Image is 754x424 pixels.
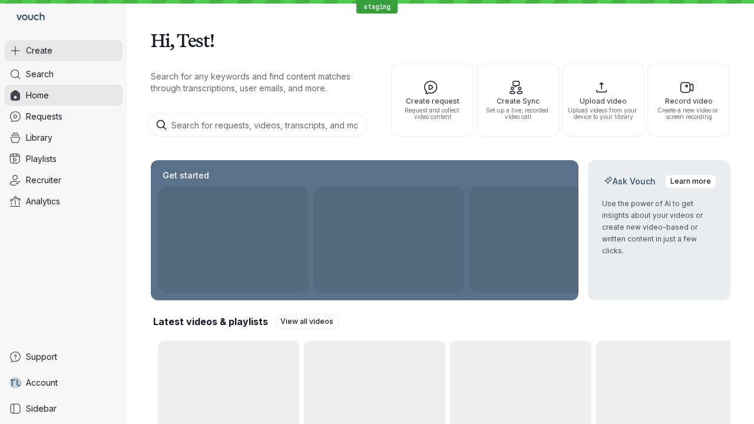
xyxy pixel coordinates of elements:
button: Create [5,40,123,61]
span: Playlists [26,153,57,165]
button: Create requestRequest and collect video content [391,64,474,137]
span: Account [26,377,58,389]
span: Recruiter [26,174,61,186]
span: Create request [396,97,468,105]
a: Recruiter [5,170,123,191]
span: Home [26,90,49,101]
a: Go to homepage [5,5,49,31]
a: View all videos [275,314,339,329]
button: Upload videoUpload videos from your device to your library [562,64,644,137]
input: Search for requests, videos, transcripts, and more... [148,113,368,137]
a: Search [5,64,123,85]
span: Requests [26,111,62,122]
a: Requests [5,106,123,127]
a: Sidebar [5,398,123,419]
a: Support [5,346,123,367]
a: Library [5,127,123,148]
h1: Hi, Test! [151,24,730,57]
button: Create SyncSet up a live, recorded video call [477,64,559,137]
span: Create Sync [482,97,554,105]
span: Learn more [670,175,711,187]
span: Sidebar [26,403,57,415]
span: Search [26,68,54,80]
p: Use the power of AI to get insights about your videos or create new video-based or written conten... [602,198,716,257]
h2: Latest videos & playlists [153,315,268,328]
span: Create a new video or screen recording [653,107,725,120]
a: Home [5,85,123,106]
span: Request and collect video content [396,107,468,120]
button: Record videoCreate a new video or screen recording [647,64,730,137]
a: Learn more [665,174,716,188]
a: TUAccount [5,372,123,393]
a: Playlists [5,148,123,170]
span: Upload videos from your device to your library [567,107,639,120]
h2: Get started [160,170,211,181]
span: Upload video [567,97,639,105]
span: Record video [653,97,725,105]
p: Search for any keywords and find content matches through transcriptions, user emails, and more. [151,71,370,94]
a: Analytics [5,191,123,212]
span: Create [26,45,52,57]
span: T [9,377,16,389]
span: Set up a live, recorded video call [482,107,554,120]
span: Analytics [26,196,60,207]
span: Support [26,351,57,363]
span: View all videos [280,316,333,327]
span: U [16,377,22,389]
h2: Ask Vouch [602,175,658,187]
span: Library [26,132,52,144]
